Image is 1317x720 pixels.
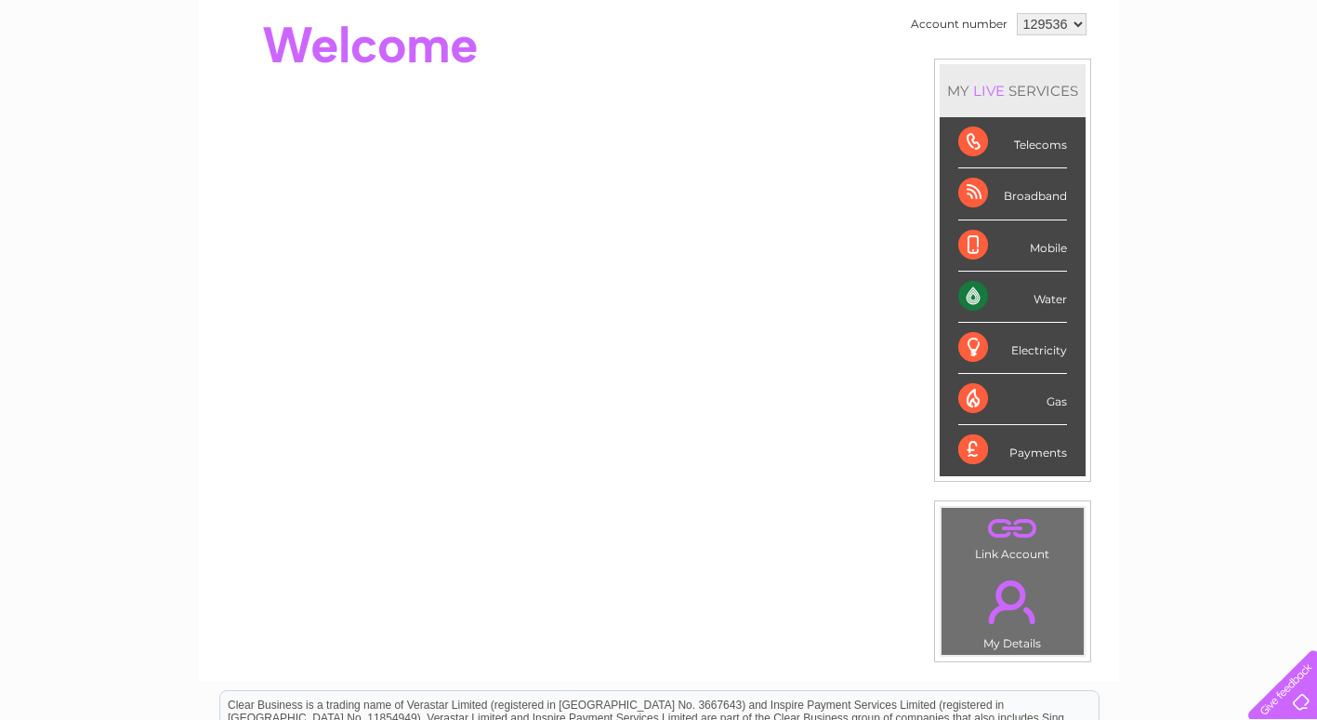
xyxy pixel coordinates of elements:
div: Telecoms [958,117,1067,168]
td: My Details [941,565,1085,656]
a: Contact [1193,79,1239,93]
a: . [946,569,1079,634]
div: Mobile [958,220,1067,272]
a: Log out [1256,79,1299,93]
div: Clear Business is a trading name of Verastar Limited (registered in [GEOGRAPHIC_DATA] No. 3667643... [220,10,1099,90]
td: Account number [906,8,1012,40]
td: Link Account [941,507,1085,566]
div: Broadband [958,168,1067,220]
a: Energy [1036,79,1077,93]
a: . [946,513,1079,545]
div: Gas [958,374,1067,425]
div: Electricity [958,323,1067,374]
div: MY SERVICES [940,64,1086,117]
div: Payments [958,425,1067,475]
a: Blog [1155,79,1182,93]
a: Telecoms [1088,79,1144,93]
a: Water [990,79,1025,93]
img: logo.png [46,48,141,105]
div: Water [958,272,1067,323]
a: 0333 014 3131 [967,9,1095,33]
div: LIVE [969,82,1008,100]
